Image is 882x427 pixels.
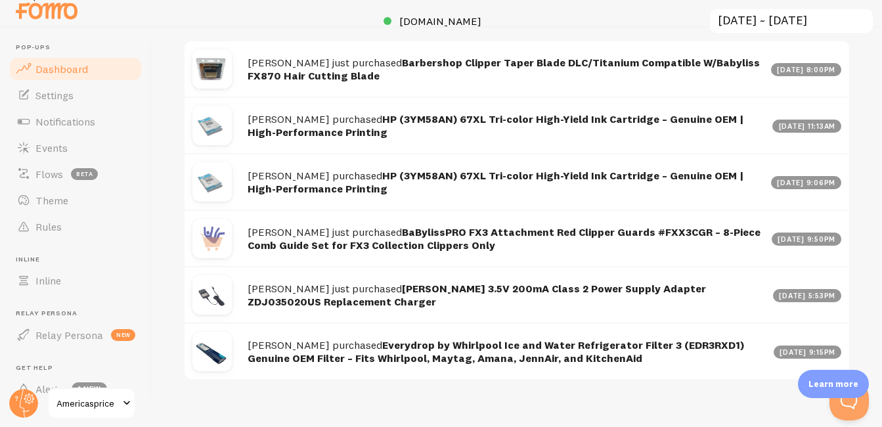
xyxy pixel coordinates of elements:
[773,289,842,302] div: [DATE] 5:53pm
[8,322,143,348] a: Relay Persona new
[16,309,143,318] span: Relay Persona
[248,169,763,196] h4: [PERSON_NAME] purchased
[709,8,874,35] input: Select Date Range
[248,56,763,83] h4: [PERSON_NAME] just purchased
[8,161,143,187] a: Flows beta
[47,388,136,419] a: Americasprice
[8,135,143,161] a: Events
[111,329,135,341] span: new
[16,43,143,52] span: Pop-ups
[35,89,74,102] span: Settings
[248,112,743,139] strong: HP (3YM58AN) 67XL Tri-color High-Yield Ink Cartridge – Genuine OEM | High-Performance Printing
[248,169,743,196] strong: HP (3YM58AN) 67XL Tri-color High-Yield Ink Cartridge – Genuine OEM | High-Performance Printing
[8,56,143,82] a: Dashboard
[798,370,869,398] div: Learn more
[248,338,766,365] h4: [PERSON_NAME] purchased
[248,282,765,309] h4: [PERSON_NAME] just purchased
[8,82,143,108] a: Settings
[248,225,764,252] h4: [PERSON_NAME] just purchased
[248,225,761,252] strong: BaBylissPRO FX3 Attachment Red Clipper Guards #FXX3CGR – 8-Piece Comb Guide Set for FX3 Collectio...
[35,220,62,233] span: Rules
[248,56,760,83] strong: Barbershop Clipper Taper Blade DLC/Titanium Compatible W/Babyliss FX870 Hair Cutting Blade
[248,112,764,139] h4: [PERSON_NAME] purchased
[248,282,706,309] strong: [PERSON_NAME] 3.5V 200mA Class 2 Power Supply Adapter ZDJ035020US Replacement Charger
[772,120,841,133] div: [DATE] 11:13am
[56,395,119,411] span: Americasprice
[16,364,143,372] span: Get Help
[35,194,68,207] span: Theme
[35,115,95,128] span: Notifications
[35,62,88,76] span: Dashboard
[35,328,103,342] span: Relay Persona
[71,168,98,180] span: beta
[772,233,842,246] div: [DATE] 9:50pm
[771,176,842,189] div: [DATE] 9:06pm
[248,338,744,365] strong: Everydrop by Whirlpool Ice and Water Refrigerator Filter 3 (EDR3RXD1) Genuine OEM Filter – Fits W...
[8,213,143,240] a: Rules
[8,376,143,402] a: Alerts 1 new
[771,63,842,76] div: [DATE] 8:00pm
[35,274,61,287] span: Inline
[774,346,842,359] div: [DATE] 9:15pm
[35,141,68,154] span: Events
[35,382,64,395] span: Alerts
[808,378,858,390] p: Learn more
[72,382,107,395] span: 1 new
[35,168,63,181] span: Flows
[8,187,143,213] a: Theme
[16,256,143,264] span: Inline
[8,267,143,294] a: Inline
[8,108,143,135] a: Notifications
[829,381,869,420] iframe: Help Scout Beacon - Open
